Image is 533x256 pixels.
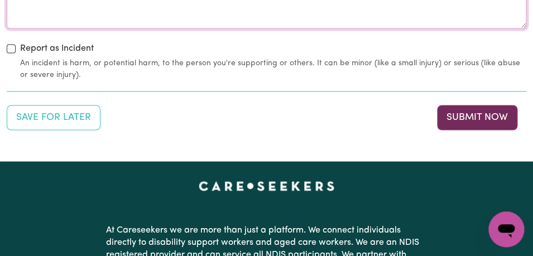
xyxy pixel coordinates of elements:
[199,181,334,190] a: Careseekers home page
[20,42,94,55] label: Report as Incident
[20,57,526,81] small: An incident is harm, or potential harm, to the person you're supporting or others. It can be mino...
[7,105,100,129] button: Save your job report
[488,211,524,247] iframe: Button to launch messaging window
[437,105,517,129] button: Submit your job report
